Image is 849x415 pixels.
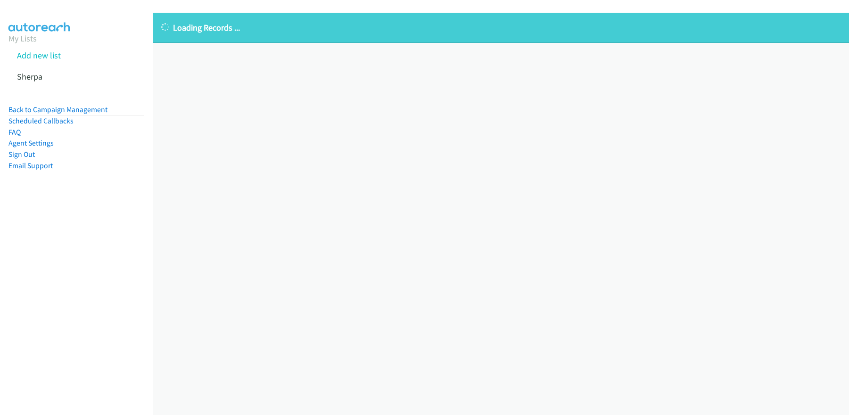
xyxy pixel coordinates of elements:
a: Email Support [8,161,53,170]
a: Sherpa [17,71,42,82]
a: Scheduled Callbacks [8,116,74,125]
a: Sign Out [8,150,35,159]
a: Add new list [17,50,61,61]
p: Loading Records ... [161,21,841,34]
a: My Lists [8,33,37,44]
a: Back to Campaign Management [8,105,107,114]
a: Agent Settings [8,138,54,147]
a: FAQ [8,128,21,137]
